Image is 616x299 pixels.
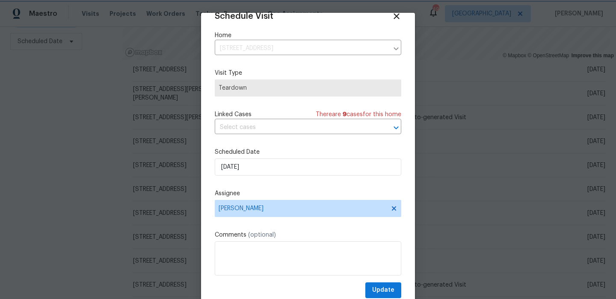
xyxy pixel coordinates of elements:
span: Schedule Visit [215,12,273,21]
label: Scheduled Date [215,148,401,156]
span: Update [372,285,394,296]
input: M/D/YYYY [215,158,401,176]
label: Comments [215,231,401,239]
span: Teardown [219,84,397,92]
input: Enter in an address [215,42,388,55]
button: Open [390,122,402,134]
label: Assignee [215,189,401,198]
span: (optional) [248,232,276,238]
label: Visit Type [215,69,401,77]
span: [PERSON_NAME] [219,205,386,212]
span: There are case s for this home [316,110,401,119]
input: Select cases [215,121,377,134]
label: Home [215,31,401,40]
span: Close [392,12,401,21]
span: Linked Cases [215,110,252,119]
span: 9 [343,111,346,117]
button: Update [365,282,401,298]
